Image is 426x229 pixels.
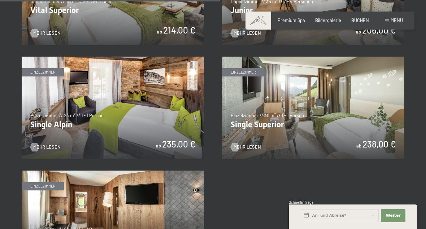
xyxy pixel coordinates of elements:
span: Menü [391,17,403,23]
a: Single Relax [22,171,204,174]
span: Mehr Lesen [33,30,61,36]
span: Schnellanfrage [289,200,314,204]
a: Mehr Lesen [231,30,261,36]
a: Mehr Lesen [231,144,261,150]
a: Bildergalerie [315,17,341,23]
a: Premium Spa [278,17,305,23]
span: Mehr Lesen [234,30,261,36]
button: Weiter [381,209,405,222]
span: Mehr Lesen [234,144,261,150]
a: BUCHEN [351,17,369,23]
span: Mehr Lesen [33,144,61,150]
span: Weiter [386,213,401,219]
a: Single Superior [222,57,404,60]
a: Mehr Lesen [30,144,61,150]
img: Single Superior [222,57,404,159]
img: Single Alpin [22,57,204,159]
a: Single Alpin [22,57,204,60]
a: Mehr Lesen [30,30,61,36]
